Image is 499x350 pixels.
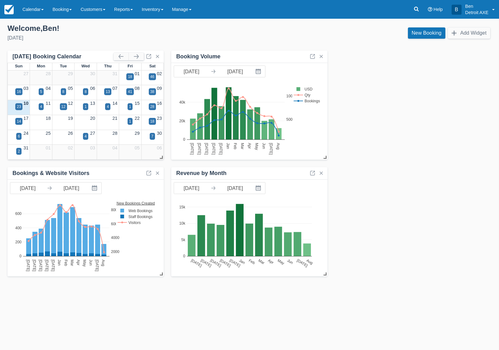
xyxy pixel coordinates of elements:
a: 20 [90,116,95,121]
a: 07 [112,86,117,91]
input: Start Date [174,182,209,194]
span: Fri [128,64,133,68]
a: 10 [23,101,28,106]
a: 27 [23,71,28,76]
a: 16 [157,101,162,106]
div: 4 [85,134,87,139]
div: 18 [150,119,154,124]
a: 15 [135,101,140,106]
div: 8 [62,89,65,95]
a: 08 [135,86,140,91]
a: 05 [68,86,73,91]
div: 46 [150,74,154,80]
a: 04 [46,86,51,91]
a: 03 [90,145,95,150]
div: 5 [40,89,42,95]
a: New Booking [408,27,445,39]
span: Sat [149,64,156,68]
a: 26 [68,131,73,136]
a: 21 [112,116,117,121]
div: 23 [17,104,21,109]
a: 09 [157,86,162,91]
div: 41 [128,89,132,95]
button: Interact with the calendar and add the check-in date for your trip. [253,182,265,194]
div: 16 [17,89,21,95]
span: Mon [37,64,45,68]
div: 4 [107,104,109,109]
div: 2 [18,148,20,154]
div: Bookings & Website Visitors [12,170,90,177]
input: End Date [54,182,89,194]
a: 29 [68,71,73,76]
button: Interact with the calendar and add the check-in date for your trip. [89,182,101,194]
a: 23 [157,116,162,121]
a: 19 [68,116,73,121]
a: 14 [112,101,117,106]
a: 13 [90,101,95,106]
div: 38 [150,89,154,95]
span: Help [434,7,443,12]
div: Revenue by Month [176,170,226,177]
span: Thu [104,64,112,68]
div: Booking Volume [176,53,220,60]
div: 28 [150,104,154,109]
input: End Date [218,182,253,194]
a: 06 [157,145,162,150]
a: 27 [90,131,95,136]
a: 17 [23,116,28,121]
a: 25 [46,131,51,136]
div: [DATE] [7,34,245,42]
div: 13 [106,89,110,95]
a: 18 [46,116,51,121]
span: Tue [60,64,67,68]
a: 01 [135,71,140,76]
div: 8 [85,89,87,95]
a: 31 [23,145,28,150]
img: checkfront-main-nav-mini-logo.png [4,5,14,14]
a: 30 [90,71,95,76]
div: 7 [151,134,153,139]
div: 1 [129,119,131,124]
i: Help [428,7,432,12]
button: Add Widget [448,27,490,39]
div: 1 [129,104,131,109]
a: 04 [112,145,117,150]
a: 01 [46,145,51,150]
a: 05 [135,145,140,150]
a: 02 [68,145,73,150]
text: New Bookings Created [117,201,155,205]
a: 12 [68,101,73,106]
div: [DATE] Booking Calendar [12,53,114,60]
p: Ben [465,3,488,9]
a: 06 [90,86,95,91]
div: Welcome , Ben ! [7,24,245,33]
a: 24 [23,131,28,136]
a: 28 [112,131,117,136]
div: B [452,5,462,15]
span: Wed [81,64,90,68]
button: Interact with the calendar and add the check-in date for your trip. [253,66,265,77]
div: 12 [61,104,65,109]
input: Start Date [174,66,209,77]
div: 4 [40,104,42,109]
input: Start Date [10,182,45,194]
a: 28 [46,71,51,76]
a: 02 [157,71,162,76]
a: 29 [135,131,140,136]
span: Sun [15,64,22,68]
a: 03 [23,86,28,91]
p: Detroit AXE [465,9,488,16]
a: 22 [135,116,140,121]
a: 11 [46,101,51,106]
div: 14 [17,119,21,124]
a: 31 [112,71,117,76]
a: 30 [157,131,162,136]
div: 1 [85,104,87,109]
div: 18 [128,74,132,80]
div: 6 [18,134,20,139]
input: End Date [218,66,253,77]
